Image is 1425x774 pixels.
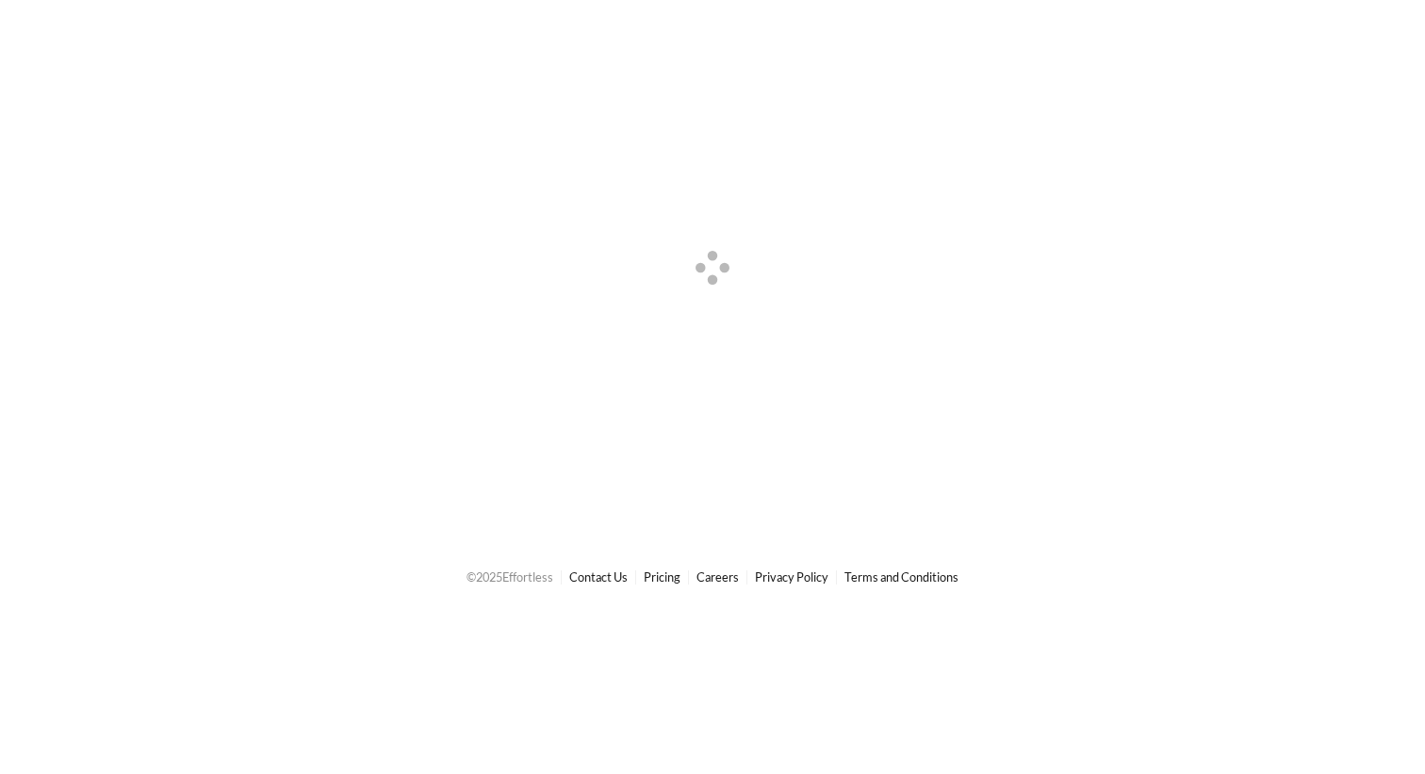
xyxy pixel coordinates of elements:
[569,569,628,585] a: Contact Us
[844,569,958,585] a: Terms and Conditions
[696,569,739,585] a: Careers
[644,569,680,585] a: Pricing
[467,569,553,585] span: © 2025 Effortless
[755,569,828,585] a: Privacy Policy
